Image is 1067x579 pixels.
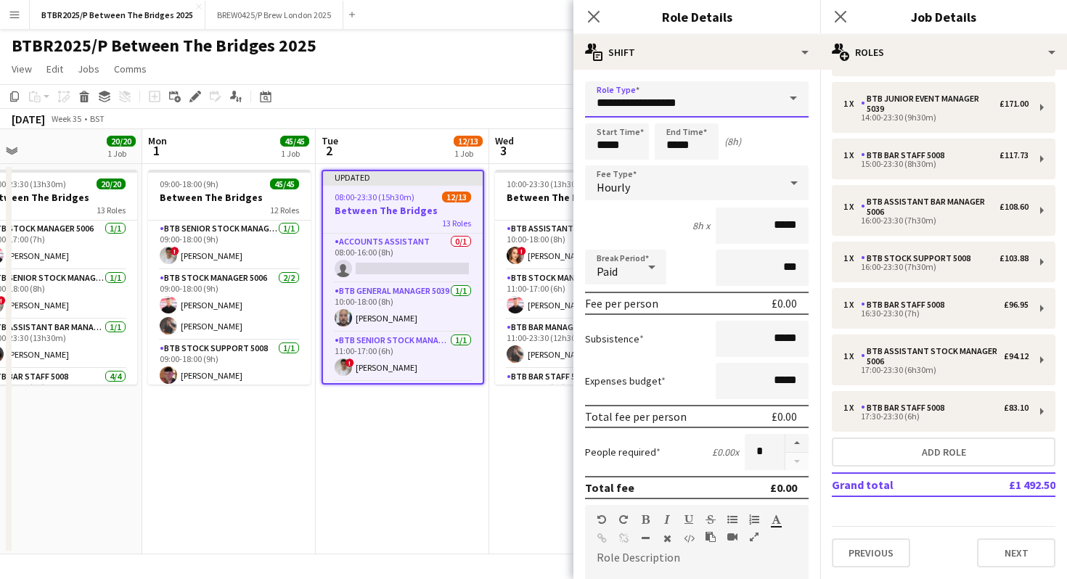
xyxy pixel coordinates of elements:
[148,170,311,385] app-job-card: 09:00-18:00 (9h)45/45Between The Bridges12 RolesBTB Senior Stock Manager 50061/109:00-18:00 (9h)!...
[495,134,514,147] span: Wed
[684,514,694,525] button: Underline
[495,221,658,270] app-card-role: BTB Assistant General Manager 50061/110:00-18:00 (8h)![PERSON_NAME]
[977,538,1055,567] button: Next
[323,283,483,332] app-card-role: BTB General Manager 50391/110:00-18:00 (8h)[PERSON_NAME]
[832,438,1055,467] button: Add role
[454,136,483,147] span: 12/13
[843,253,861,263] div: 1 x
[97,178,126,189] span: 20/20
[6,59,38,78] a: View
[585,374,666,387] label: Expenses budget
[727,514,737,525] button: Unordered List
[597,514,607,525] button: Undo
[832,473,964,496] td: Grand total
[97,205,126,215] span: 13 Roles
[772,409,797,424] div: £0.00
[148,191,311,204] h3: Between The Bridges
[322,170,484,385] app-job-card: Updated08:00-23:30 (15h30m)12/13Between The Bridges13 RolesAccounts Assistant0/108:00-16:00 (8h) ...
[706,514,716,525] button: Strikethrough
[495,270,658,319] app-card-role: BTB Stock Manager 50061/111:00-17:00 (6h)[PERSON_NAME]
[785,434,809,453] button: Increase
[843,300,861,310] div: 1 x
[772,296,797,311] div: £0.00
[861,300,950,310] div: BTB Bar Staff 5008
[585,409,687,424] div: Total fee per person
[281,148,308,159] div: 1 Job
[749,514,759,525] button: Ordered List
[495,369,658,418] app-card-role: BTB Bar Staff 50081/111:30-17:30 (6h)
[495,319,658,369] app-card-role: BTB Bar Manager 50061/111:00-23:30 (12h30m)[PERSON_NAME]
[270,178,299,189] span: 45/45
[585,480,634,495] div: Total fee
[662,533,672,544] button: Clear Formatting
[12,112,45,126] div: [DATE]
[90,113,105,124] div: BST
[148,340,311,390] app-card-role: BTB Stock support 50081/109:00-18:00 (9h)[PERSON_NAME]
[585,296,658,311] div: Fee per person
[843,366,1029,374] div: 17:00-23:30 (6h30m)
[495,170,658,385] app-job-card: 10:00-23:30 (13h30m)12/12Between The Bridges11 RolesBTB Assistant General Manager 50061/110:00-18...
[148,221,311,270] app-card-role: BTB Senior Stock Manager 50061/109:00-18:00 (9h)![PERSON_NAME]
[727,531,737,543] button: Insert video
[1004,300,1029,310] div: £96.95
[861,403,950,413] div: BTB Bar Staff 5008
[107,136,136,147] span: 20/20
[495,191,658,204] h3: Between The Bridges
[861,197,999,217] div: BTB Assistant Bar Manager 5006
[573,35,820,70] div: Shift
[585,332,644,345] label: Subsistence
[749,531,759,543] button: Fullscreen
[160,178,218,189] span: 09:00-18:00 (9h)
[12,62,32,75] span: View
[843,413,1029,420] div: 17:30-23:30 (6h)
[205,1,343,29] button: BREW0425/P Brew London 2025
[999,202,1029,212] div: £108.60
[843,351,861,361] div: 1 x
[706,531,716,543] button: Paste as plain text
[335,192,414,202] span: 08:00-23:30 (15h30m)
[618,514,629,525] button: Redo
[999,99,1029,109] div: £171.00
[585,445,661,459] label: People required
[843,403,861,413] div: 1 x
[832,538,910,567] button: Previous
[108,59,152,78] a: Comms
[323,382,483,431] app-card-role: BTB Bar Manager 50061/1
[712,445,739,459] div: £0.00 x
[843,160,1029,168] div: 15:00-23:30 (8h30m)
[861,150,950,160] div: BTB Bar Staff 5008
[771,514,781,525] button: Text Color
[146,142,167,159] span: 1
[454,148,482,159] div: 1 Job
[861,94,999,114] div: BTB Junior Event Manager 5039
[820,35,1067,70] div: Roles
[442,192,471,202] span: 12/13
[1004,403,1029,413] div: £83.10
[518,247,526,255] span: !
[843,217,1029,224] div: 16:00-23:30 (7h30m)
[843,202,861,212] div: 1 x
[323,171,483,183] div: Updated
[692,219,710,232] div: 8h x
[270,205,299,215] span: 12 Roles
[346,358,354,367] span: !
[843,99,861,109] div: 1 x
[323,204,483,217] h3: Between The Bridges
[724,135,741,148] div: (8h)
[114,62,147,75] span: Comms
[861,253,976,263] div: BTB Stock support 5008
[964,473,1055,496] td: £1 492.50
[820,7,1067,26] h3: Job Details
[12,35,316,57] h1: BTBR2025/P Between The Bridges 2025
[1004,351,1029,361] div: £94.12
[843,150,861,160] div: 1 x
[999,150,1029,160] div: £117.73
[78,62,99,75] span: Jobs
[597,180,630,194] span: Hourly
[148,134,167,147] span: Mon
[41,59,69,78] a: Edit
[684,533,694,544] button: HTML Code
